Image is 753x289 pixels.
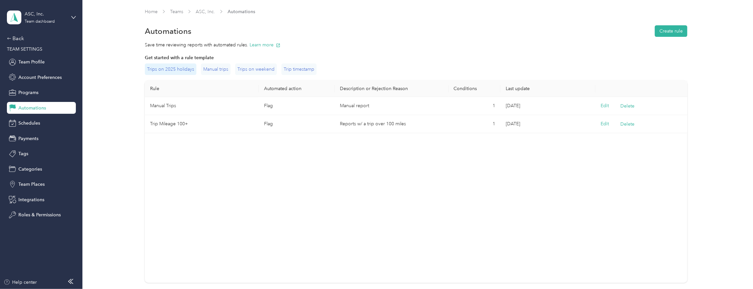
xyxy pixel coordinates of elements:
button: Edit [601,120,609,128]
td: Reports w/ a trip over 100 miles [335,115,449,133]
span: Programs [18,89,38,96]
td: [DATE] [500,97,595,115]
span: Automations [228,8,255,15]
td: 1 [449,97,501,115]
button: Delete [620,103,634,109]
span: Tags [18,150,28,157]
span: Roles & Permissions [18,211,61,218]
th: Last update [500,81,595,97]
button: Edit [601,102,609,109]
button: Help center [4,279,37,286]
td: [DATE] [500,115,595,133]
th: Conditions [449,81,501,97]
div: Back [7,35,73,42]
span: Categories [18,166,42,173]
a: Teams [170,9,183,14]
td: Manual Trips [145,97,259,115]
span: Team Places [18,181,45,188]
div: Save time reviewing reports with automated rules. [145,41,687,48]
td: Manual report [335,97,449,115]
a: Home [145,9,158,14]
td: Flag [259,97,335,115]
span: Payments [18,135,38,142]
iframe: Everlance-gr Chat Button Frame [716,252,753,289]
td: Trip Mileage 100+ [145,115,259,133]
td: Flag [259,115,335,133]
td: 1 [449,115,501,133]
button: Create rule [655,25,687,37]
span: Team Profile [18,59,45,65]
h1: Automations [145,28,191,35]
button: Delete [620,121,634,128]
button: Learn more [250,41,280,48]
th: Rule [145,81,259,97]
div: Trips on weekend [235,63,277,75]
span: Integrations [18,196,44,203]
th: Description or Rejection Reason [335,81,449,97]
div: Manual trips [201,63,231,75]
div: Get started with a rule template [145,54,687,61]
span: Schedules [18,120,40,127]
div: Team dashboard [25,20,55,24]
a: ASC, Inc. [196,9,215,14]
span: TEAM SETTINGS [7,46,42,52]
th: Automated action [259,81,335,97]
span: Account Preferences [18,74,62,81]
div: ASC, Inc. [25,11,66,17]
div: Trips on 2025 holidays [145,63,196,75]
span: Automations [18,105,46,111]
div: Trip timestamp [281,63,317,75]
